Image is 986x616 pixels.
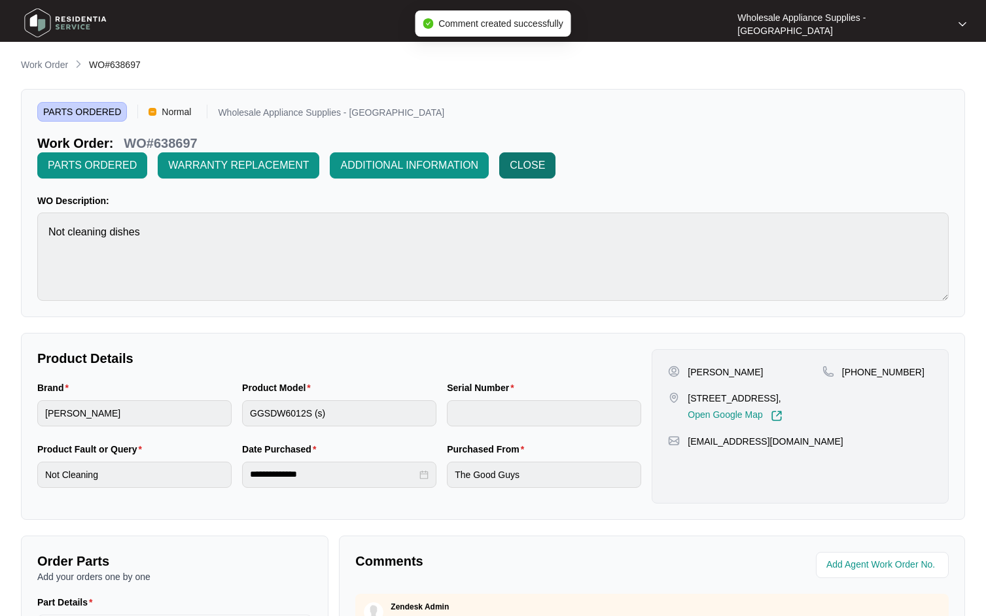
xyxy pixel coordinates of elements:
label: Serial Number [447,381,519,394]
input: Brand [37,400,232,426]
p: [PERSON_NAME] [688,366,763,379]
span: WO#638697 [89,60,141,70]
span: Comment created successfully [438,18,563,29]
p: WO Description: [37,194,949,207]
img: map-pin [668,435,680,447]
a: Work Order [18,58,71,73]
button: PARTS ORDERED [37,152,147,179]
img: residentia service logo [20,3,111,43]
button: ADDITIONAL INFORMATION [330,152,489,179]
input: Purchased From [447,462,641,488]
p: Product Details [37,349,641,368]
img: chevron-right [73,59,84,69]
p: [STREET_ADDRESS], [688,392,782,405]
img: dropdown arrow [959,21,966,27]
p: Work Order: [37,134,113,152]
button: WARRANTY REPLACEMENT [158,152,319,179]
span: WARRANTY REPLACEMENT [168,158,309,173]
p: Work Order [21,58,68,71]
a: Open Google Map [688,410,782,422]
label: Date Purchased [242,443,321,456]
label: Product Model [242,381,316,394]
span: Normal [156,102,196,122]
input: Product Fault or Query [37,462,232,488]
img: map-pin [822,366,834,377]
p: [EMAIL_ADDRESS][DOMAIN_NAME] [688,435,843,448]
input: Date Purchased [250,468,417,481]
span: CLOSE [510,158,545,173]
img: map-pin [668,392,680,403]
label: Purchased From [447,443,529,456]
p: Wholesale Appliance Supplies - [GEOGRAPHIC_DATA] [218,108,444,122]
img: Link-External [771,410,783,422]
button: CLOSE [499,152,555,179]
p: Add your orders one by one [37,570,312,583]
p: Comments [355,552,643,570]
label: Product Fault or Query [37,443,147,456]
span: PARTS ORDERED [37,102,127,122]
p: Zendesk Admin [391,602,449,612]
input: Product Model [242,400,436,426]
span: check-circle [423,18,433,29]
p: WO#638697 [124,134,197,152]
label: Brand [37,381,74,394]
span: PARTS ORDERED [48,158,137,173]
label: Part Details [37,596,98,609]
p: Order Parts [37,552,312,570]
input: Serial Number [447,400,641,426]
span: ADDITIONAL INFORMATION [340,158,478,173]
img: user-pin [668,366,680,377]
p: Wholesale Appliance Supplies - [GEOGRAPHIC_DATA] [737,11,947,37]
img: Vercel Logo [149,108,156,116]
textarea: Not cleaning dishes [37,213,949,301]
input: Add Agent Work Order No. [826,557,941,573]
p: [PHONE_NUMBER] [842,366,924,379]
